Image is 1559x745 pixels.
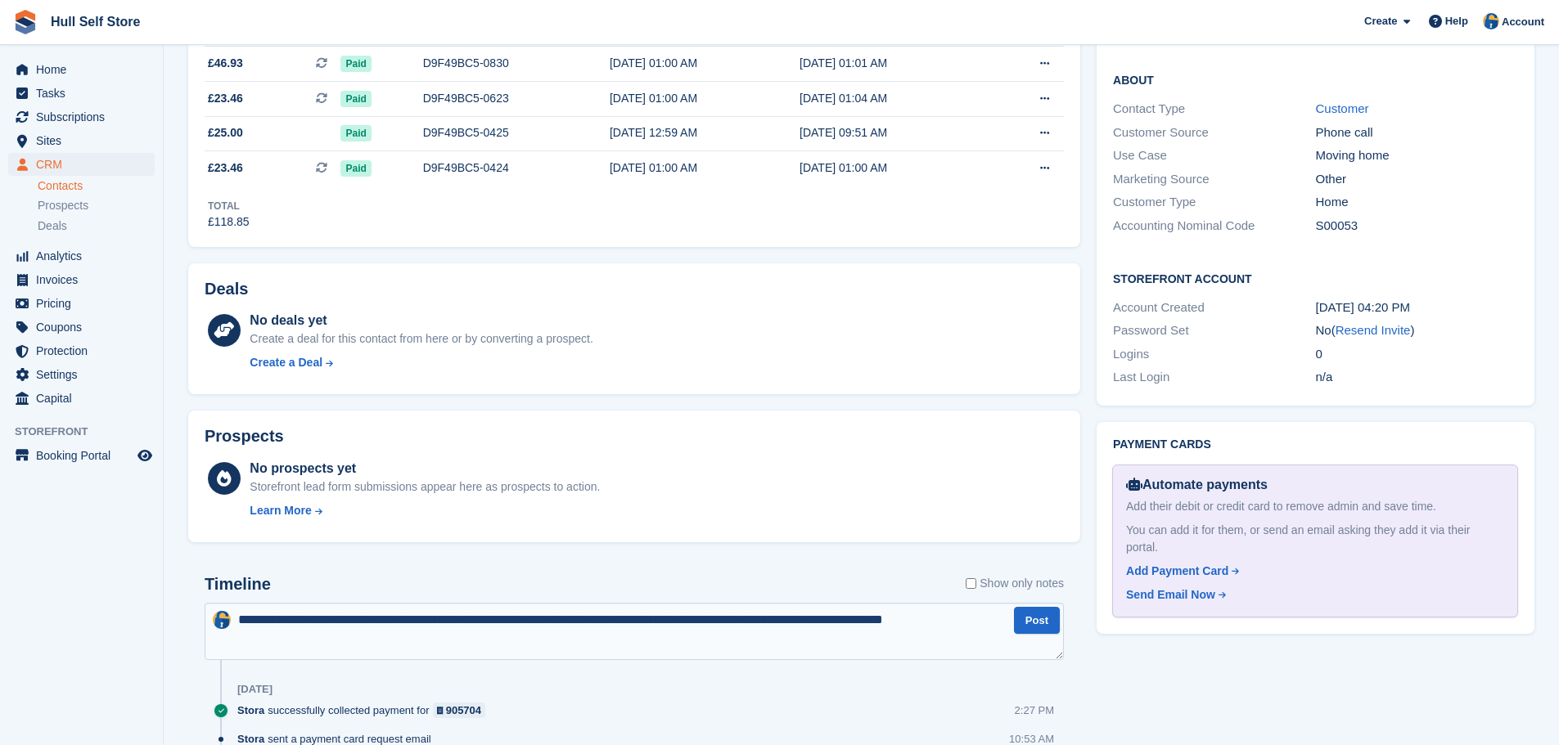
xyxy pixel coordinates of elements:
[8,268,155,291] a: menu
[800,90,989,107] div: [DATE] 01:04 AM
[8,339,155,362] a: menu
[423,159,610,177] div: D9F49BC5-0424
[15,424,163,440] span: Storefront
[800,159,989,177] div: [DATE] 01:00 AM
[1316,298,1518,317] div: [DATE] 04:20 PM
[135,446,155,465] a: Preview store
[800,124,989,141] div: [DATE] 09:51 AM
[36,292,134,315] span: Pricing
[44,8,146,35] a: Hull Self Store
[1113,270,1518,286] h2: Storefront Account
[1113,368,1315,387] div: Last Login
[446,702,481,718] div: 905704
[205,427,284,446] h2: Prospects
[423,124,610,141] div: D9F49BC5-0425
[610,159,800,177] div: [DATE] 01:00 AM
[8,82,155,105] a: menu
[8,387,155,410] a: menu
[1126,522,1504,556] div: You can add it for them, or send an email asking they add it via their portal.
[1126,498,1504,515] div: Add their debit or credit card to remove admin and save time.
[36,105,134,128] span: Subscriptions
[38,178,155,194] a: Contacts
[1316,217,1518,236] div: S00053
[1113,298,1315,317] div: Account Created
[966,575,1064,592] label: Show only notes
[8,292,155,315] a: menu
[1113,100,1315,119] div: Contact Type
[1113,123,1315,142] div: Customer Source
[208,199,250,213] div: Total
[8,153,155,176] a: menu
[1126,563,1498,580] a: Add Payment Card
[1316,193,1518,212] div: Home
[8,444,155,467] a: menu
[1113,170,1315,189] div: Marketing Source
[340,160,371,177] span: Paid
[13,10,38,34] img: stora-icon-8386f47178a22dfd0bd8f6a31ec36ba5ce8667c1dd55bd0f319d3a0aa187defe.svg
[1126,475,1504,495] div: Automate payments
[800,55,989,72] div: [DATE] 01:01 AM
[610,55,800,72] div: [DATE] 01:00 AM
[250,354,322,371] div: Create a Deal
[8,129,155,152] a: menu
[1113,438,1518,451] h2: Payment cards
[1113,71,1518,88] h2: About
[1336,323,1411,337] a: Resend Invite
[8,363,155,386] a: menu
[1015,702,1054,718] div: 2:27 PM
[237,702,264,718] span: Stora
[1483,13,1499,29] img: Hull Self Store
[250,502,600,519] a: Learn More
[36,316,134,339] span: Coupons
[433,702,486,718] a: 905704
[213,611,231,629] img: Hull Self Store
[250,502,311,519] div: Learn More
[38,197,155,214] a: Prospects
[250,459,600,478] div: No prospects yet
[423,90,610,107] div: D9F49BC5-0623
[610,90,800,107] div: [DATE] 01:00 AM
[36,387,134,410] span: Capital
[1316,345,1518,364] div: 0
[205,575,271,594] h2: Timeline
[1316,101,1369,115] a: Customer
[1316,321,1518,340] div: No
[1113,146,1315,165] div: Use Case
[36,245,134,267] span: Analytics
[340,56,371,72] span: Paid
[208,90,243,107] span: £23.46
[1331,323,1415,337] span: ( )
[237,702,493,718] div: successfully collected payment for
[966,575,976,592] input: Show only notes
[1113,217,1315,236] div: Accounting Nominal Code
[610,124,800,141] div: [DATE] 12:59 AM
[36,82,134,105] span: Tasks
[208,213,250,231] div: £118.85
[1316,170,1518,189] div: Other
[1316,146,1518,165] div: Moving home
[36,129,134,152] span: Sites
[36,268,134,291] span: Invoices
[38,198,88,213] span: Prospects
[1445,13,1468,29] span: Help
[38,218,155,235] a: Deals
[250,311,593,330] div: No deals yet
[340,91,371,107] span: Paid
[250,330,593,348] div: Create a deal for this contact from here or by converting a prospect.
[208,55,243,72] span: £46.93
[205,280,248,298] h2: Deals
[1126,563,1228,580] div: Add Payment Card
[423,55,610,72] div: D9F49BC5-0830
[208,124,243,141] span: £25.00
[36,58,134,81] span: Home
[1316,368,1518,387] div: n/a
[340,125,371,141] span: Paid
[208,159,243,177] span: £23.46
[8,316,155,339] a: menu
[1113,321,1315,340] div: Password Set
[250,354,593,371] a: Create a Deal
[8,58,155,81] a: menu
[1126,586,1215,604] div: Send Email Now
[38,218,67,234] span: Deals
[1113,193,1315,212] div: Customer Type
